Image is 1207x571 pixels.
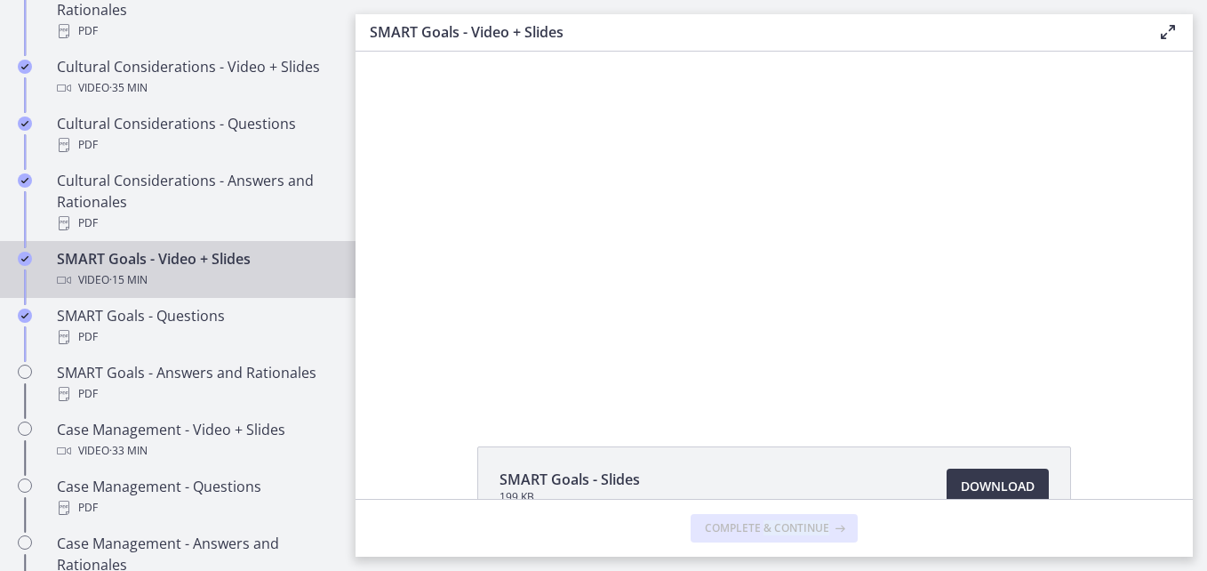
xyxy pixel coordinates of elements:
[57,497,334,519] div: PDF
[57,134,334,156] div: PDF
[57,269,334,291] div: Video
[109,269,148,291] span: · 15 min
[57,56,334,99] div: Cultural Considerations - Video + Slides
[57,20,334,42] div: PDF
[57,305,334,348] div: SMART Goals - Questions
[947,469,1049,504] a: Download
[57,383,334,405] div: PDF
[57,170,334,234] div: Cultural Considerations - Answers and Rationales
[356,52,1193,406] iframe: Video Lesson
[57,248,334,291] div: SMART Goals - Video + Slides
[961,476,1035,497] span: Download
[57,419,334,462] div: Case Management - Video + Slides
[57,362,334,405] div: SMART Goals - Answers and Rationales
[705,521,829,535] span: Complete & continue
[109,77,148,99] span: · 35 min
[18,309,32,323] i: Completed
[57,440,334,462] div: Video
[691,514,858,543] button: Complete & continue
[57,77,334,99] div: Video
[18,173,32,188] i: Completed
[18,252,32,266] i: Completed
[500,469,640,490] span: SMART Goals - Slides
[57,476,334,519] div: Case Management - Questions
[57,326,334,348] div: PDF
[109,440,148,462] span: · 33 min
[18,117,32,131] i: Completed
[57,113,334,156] div: Cultural Considerations - Questions
[57,213,334,234] div: PDF
[18,60,32,74] i: Completed
[500,490,640,504] span: 199 KB
[370,21,1129,43] h3: SMART Goals - Video + Slides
